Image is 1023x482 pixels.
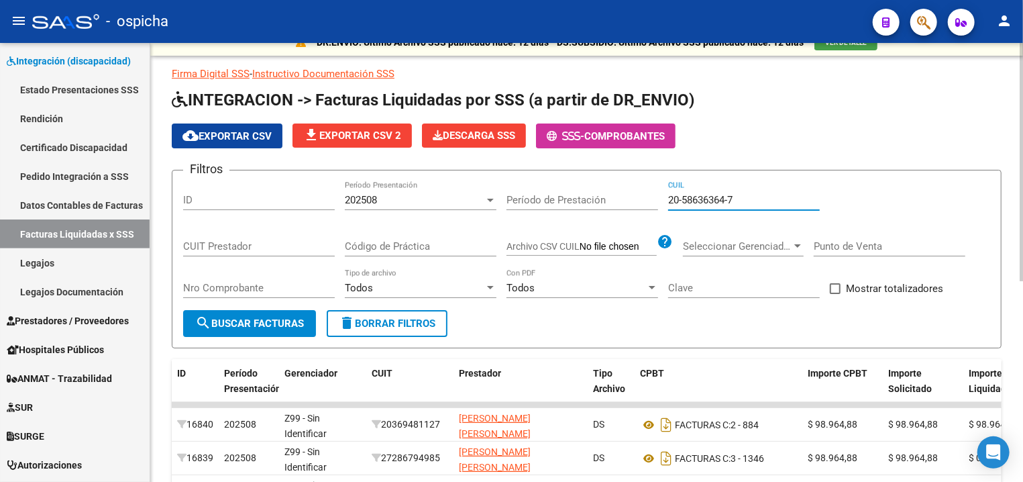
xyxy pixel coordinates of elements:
button: Borrar Filtros [327,310,447,337]
span: Exportar CSV [182,130,272,142]
span: Todos [506,282,535,294]
span: $ 98.964,88 [808,419,857,430]
span: [PERSON_NAME] [PERSON_NAME] [459,446,531,473]
span: Integración (discapacidad) [7,54,131,68]
span: CUIT [372,368,392,379]
span: SUR [7,400,33,415]
span: Gerenciador [284,368,337,379]
mat-icon: search [195,315,211,331]
span: Seleccionar Gerenciador [683,240,792,252]
span: INTEGRACION -> Facturas Liquidadas por SSS (a partir de DR_ENVIO) [172,91,694,109]
span: Prestador [459,368,501,379]
span: Hospitales Públicos [7,342,104,357]
span: Importe Solicitado [888,368,932,394]
div: 20369481127 [372,417,448,432]
datatable-header-cell: CPBT [635,359,802,418]
span: Z99 - Sin Identificar [284,413,327,439]
datatable-header-cell: CUIT [366,359,453,418]
span: $ 98.964,88 [888,452,938,463]
span: 202508 [224,419,256,430]
i: Descargar documento [657,448,675,469]
mat-icon: delete [339,315,355,331]
span: Archivo CSV CUIL [506,241,580,252]
span: Autorizaciones [7,458,82,473]
div: 2 - 884 [640,414,797,436]
span: Descarga SSS [433,130,515,142]
span: Borrar Filtros [339,318,435,330]
span: - ospicha [106,7,168,36]
div: 27286794985 [372,450,448,466]
span: Comprobantes [584,130,665,142]
mat-icon: person [996,13,1012,29]
span: ID [177,368,186,379]
span: DS [593,419,604,430]
button: Exportar CSV 2 [292,124,412,148]
div: 16839 [177,450,213,466]
span: Mostrar totalizadores [846,281,943,297]
span: FACTURAS C: [675,453,731,464]
span: $ 0,00 [969,452,994,463]
datatable-header-cell: Tipo Archivo [588,359,635,418]
button: -Comprobantes [536,124,676,148]
span: - [547,130,584,142]
input: Archivo CSV CUIL [580,241,657,253]
span: $ 98.964,88 [808,452,857,463]
button: Buscar Facturas [183,310,316,337]
datatable-header-cell: Gerenciador [279,359,366,418]
span: Importe CPBT [808,368,867,379]
span: Exportar CSV 2 [303,130,401,142]
span: FACTURAS C: [675,420,731,430]
span: Z99 - Sin Identificar [284,446,327,473]
i: Descargar documento [657,414,675,436]
datatable-header-cell: Prestador [453,359,588,418]
datatable-header-cell: Importe CPBT [802,359,883,418]
datatable-header-cell: Importe Solicitado [883,359,963,418]
span: SURGE [7,429,44,444]
span: ANMAT - Trazabilidad [7,371,112,386]
a: Firma Digital SSS [172,68,250,80]
span: DS [593,452,604,463]
span: 202508 [224,452,256,463]
app-download-masive: Descarga masiva de comprobantes (adjuntos) [422,124,526,148]
p: - [172,66,1002,81]
span: $ 98.964,88 [888,419,938,430]
datatable-header-cell: Período Presentación [219,359,279,418]
button: Exportar CSV [172,124,282,148]
span: CPBT [640,368,664,379]
span: $ 98.964,88 [969,419,1018,430]
span: Todos [345,282,373,294]
mat-icon: file_download [303,127,319,143]
div: 3 - 1346 [640,448,797,469]
mat-icon: cloud_download [182,128,199,144]
a: Instructivo Documentación SSS [252,68,394,80]
datatable-header-cell: ID [172,359,219,418]
div: Open Intercom Messenger [977,436,1010,469]
div: 16840 [177,417,213,432]
button: VER DETALLE [814,36,877,50]
mat-icon: help [657,234,673,250]
span: 202508 [345,194,377,206]
span: Prestadores / Proveedores [7,314,129,328]
span: Importe Liquidado [969,368,1012,394]
span: [PERSON_NAME] [PERSON_NAME] [459,413,531,439]
span: Buscar Facturas [195,318,304,330]
mat-icon: menu [11,13,27,29]
span: Tipo Archivo [593,368,625,394]
h3: Filtros [183,160,229,179]
span: Período Presentación [224,368,281,394]
button: Descarga SSS [422,124,526,148]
